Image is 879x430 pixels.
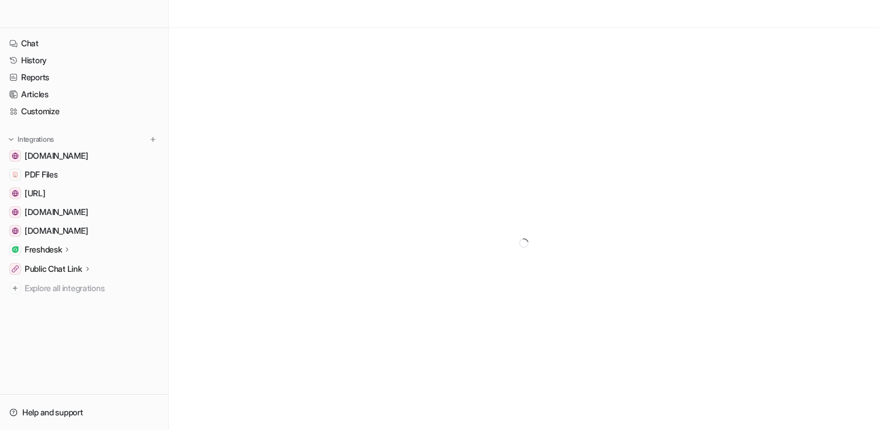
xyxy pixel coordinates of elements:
[9,282,21,294] img: explore all integrations
[5,223,163,239] a: www.newmarketholidays.co.uk[DOMAIN_NAME]
[5,148,163,164] a: help.adyen.com[DOMAIN_NAME]
[12,227,19,234] img: www.newmarketholidays.co.uk
[5,166,163,183] a: PDF FilesPDF Files
[25,150,88,162] span: [DOMAIN_NAME]
[25,279,159,298] span: Explore all integrations
[5,69,163,86] a: Reports
[12,209,19,216] img: example.com
[5,185,163,202] a: dashboard.eesel.ai[URL]
[25,187,46,199] span: [URL]
[25,225,88,237] span: [DOMAIN_NAME]
[25,263,82,275] p: Public Chat Link
[5,404,163,421] a: Help and support
[12,190,19,197] img: dashboard.eesel.ai
[5,134,57,145] button: Integrations
[5,52,163,69] a: History
[149,135,157,144] img: menu_add.svg
[5,280,163,296] a: Explore all integrations
[25,244,62,255] p: Freshdesk
[12,246,19,253] img: Freshdesk
[12,152,19,159] img: help.adyen.com
[25,169,57,180] span: PDF Files
[12,171,19,178] img: PDF Files
[7,135,15,144] img: expand menu
[12,265,19,272] img: Public Chat Link
[5,86,163,103] a: Articles
[18,135,54,144] p: Integrations
[25,206,88,218] span: [DOMAIN_NAME]
[5,35,163,52] a: Chat
[5,103,163,120] a: Customize
[5,204,163,220] a: example.com[DOMAIN_NAME]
